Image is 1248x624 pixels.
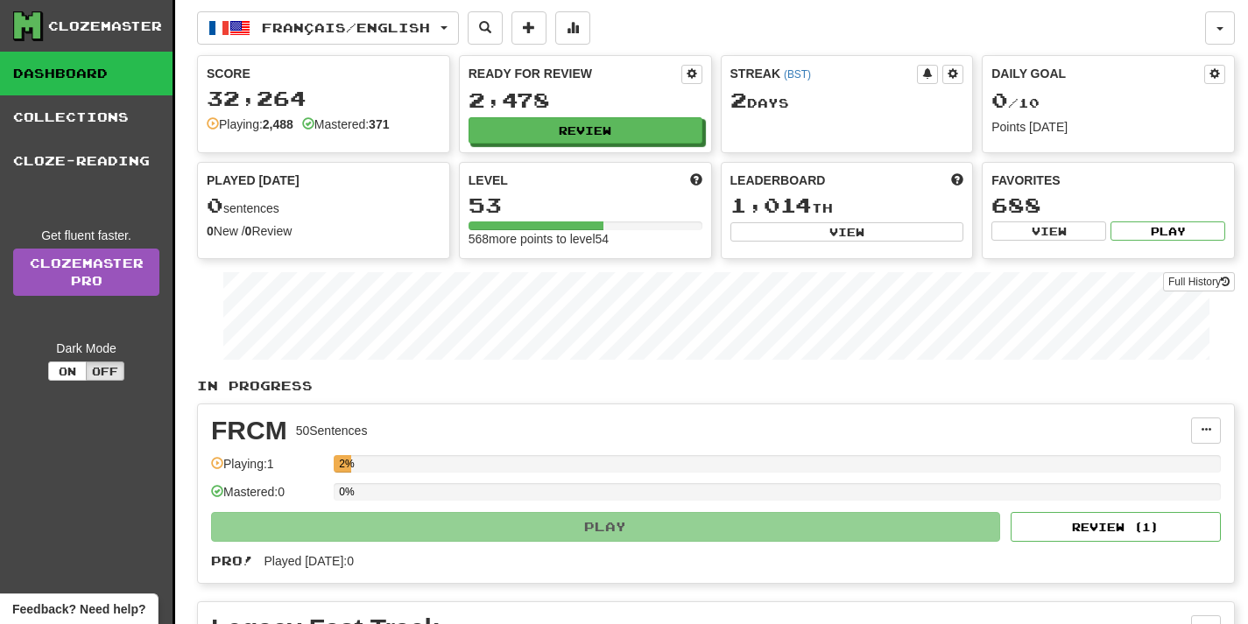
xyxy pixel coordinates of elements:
div: Playing: [207,116,293,133]
div: Streak [730,65,918,82]
span: 0 [207,193,223,217]
div: Mastered: [302,116,390,133]
button: Search sentences [468,11,503,45]
span: Leaderboard [730,172,826,189]
div: Daily Goal [991,65,1204,84]
div: 688 [991,194,1225,216]
div: Clozemaster [48,18,162,35]
div: Dark Mode [13,340,159,357]
button: More stats [555,11,590,45]
div: 53 [469,194,702,216]
div: sentences [207,194,441,217]
div: Points [DATE] [991,118,1225,136]
button: Full History [1163,272,1235,291]
button: Add sentence to collection [511,11,546,45]
div: New / Review [207,222,441,240]
span: Pro! [211,553,253,568]
div: Score [207,65,441,82]
a: (BST) [784,68,811,81]
button: View [730,222,964,242]
a: ClozemasterPro [13,249,159,296]
div: Day s [730,89,964,112]
span: Level [469,172,508,189]
button: Français/English [197,11,459,45]
span: 2 [730,88,747,112]
strong: 0 [207,224,214,238]
div: 32,264 [207,88,441,109]
strong: 0 [245,224,252,238]
div: Playing: 1 [211,455,325,484]
div: 568 more points to level 54 [469,230,702,248]
span: Français / English [262,20,430,35]
button: Play [211,512,1000,542]
span: Score more points to level up [690,172,702,189]
div: Ready for Review [469,65,681,82]
button: Review (1) [1011,512,1221,542]
span: Open feedback widget [12,600,145,618]
div: Mastered: 0 [211,483,325,512]
div: 50 Sentences [296,422,368,439]
span: Played [DATE]: 0 [264,554,354,568]
p: In Progress [197,377,1235,395]
strong: 2,488 [263,117,293,131]
div: 2% [339,455,351,473]
span: Played [DATE] [207,172,300,189]
button: Review [469,117,702,144]
button: On [48,361,87,381]
div: Favorites [991,172,1225,189]
span: / 10 [991,95,1040,110]
button: View [991,221,1106,241]
strong: 371 [369,117,389,131]
div: 2,478 [469,89,702,111]
span: 1,014 [730,193,812,217]
span: 0 [991,88,1008,112]
div: FRCM [211,417,287,444]
button: Play [1111,221,1225,241]
button: Off [86,361,124,381]
div: Get fluent faster. [13,227,159,244]
span: This week in points, UTC [951,172,963,189]
div: th [730,194,964,217]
